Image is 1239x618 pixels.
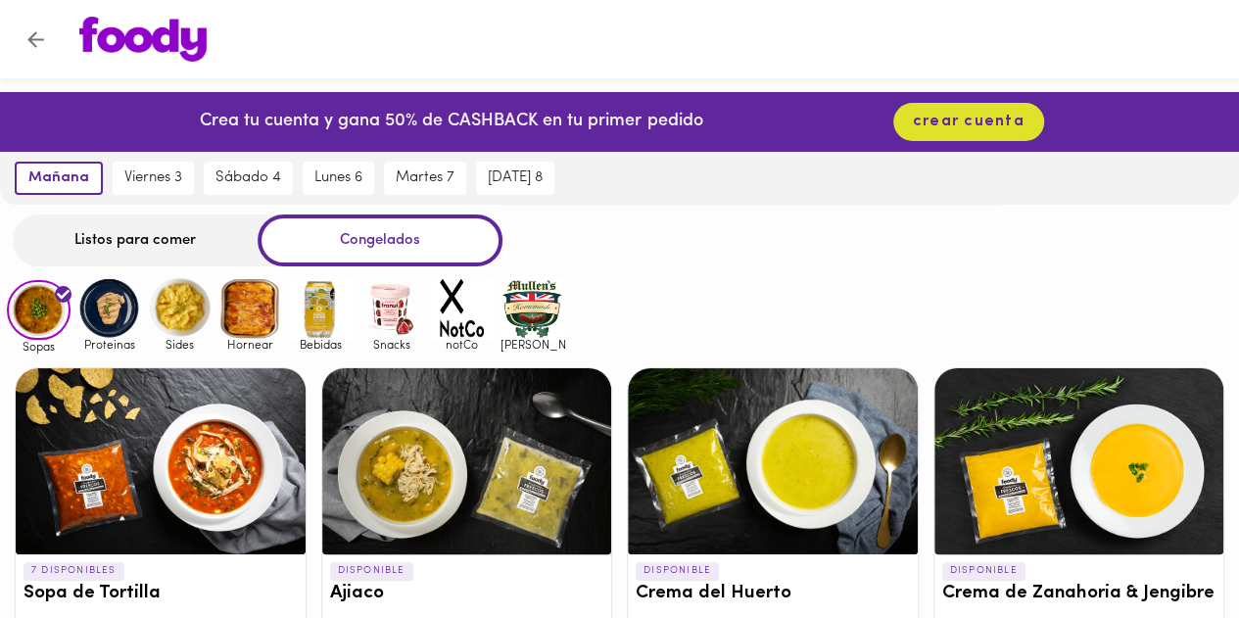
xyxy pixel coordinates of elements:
[430,338,494,351] span: notCo
[396,169,454,187] span: martes 7
[77,338,141,351] span: Proteinas
[303,162,374,195] button: lunes 6
[204,162,293,195] button: sábado 4
[934,368,1224,554] div: Crema de Zanahoria & Jengibre
[28,169,89,187] span: mañana
[359,338,423,351] span: Snacks
[628,368,918,554] div: Crema del Huerto
[488,169,543,187] span: [DATE] 8
[24,584,298,604] h3: Sopa de Tortilla
[913,113,1025,131] span: crear cuenta
[1125,504,1219,598] iframe: Messagebird Livechat Widget
[636,584,910,604] h3: Crema del Huerto
[942,562,1025,580] p: DISPONIBLE
[13,214,258,266] div: Listos para comer
[289,276,353,340] img: Bebidas
[12,16,60,64] button: Volver
[24,562,124,580] p: 7 DISPONIBLES
[636,562,719,580] p: DISPONIBLE
[215,169,281,187] span: sábado 4
[200,110,702,135] p: Crea tu cuenta y gana 50% de CASHBACK en tu primer pedido
[79,17,207,62] img: logo.png
[476,162,554,195] button: [DATE] 8
[500,338,564,351] span: [PERSON_NAME]
[16,368,306,554] div: Sopa de Tortilla
[77,276,141,340] img: Proteinas
[7,280,71,341] img: Sopas
[113,162,194,195] button: viernes 3
[124,169,182,187] span: viernes 3
[218,276,282,340] img: Hornear
[330,584,604,604] h3: Ajiaco
[289,338,353,351] span: Bebidas
[258,214,502,266] div: Congelados
[322,368,612,554] div: Ajiaco
[893,103,1044,141] button: crear cuenta
[430,276,494,340] img: notCo
[148,276,212,340] img: Sides
[148,338,212,351] span: Sides
[218,338,282,351] span: Hornear
[330,562,413,580] p: DISPONIBLE
[314,169,362,187] span: lunes 6
[7,340,71,353] span: Sopas
[500,276,564,340] img: mullens
[384,162,466,195] button: martes 7
[942,584,1216,604] h3: Crema de Zanahoria & Jengibre
[359,276,423,340] img: Snacks
[15,162,103,195] button: mañana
